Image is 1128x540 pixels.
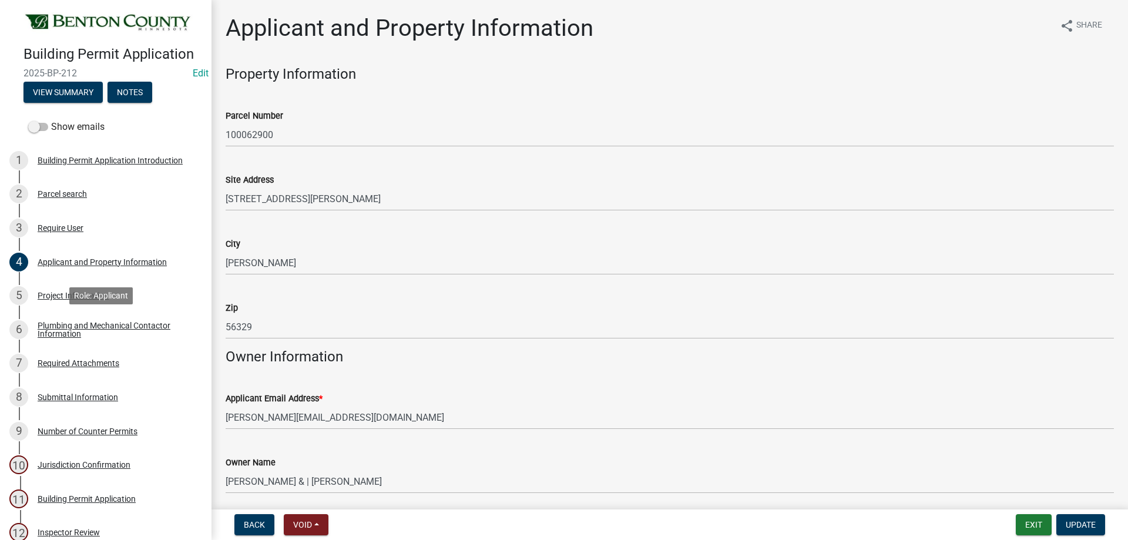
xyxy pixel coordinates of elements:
label: Site Address [226,176,274,185]
wm-modal-confirm: Notes [108,88,152,98]
div: 9 [9,422,28,441]
wm-modal-confirm: Summary [23,88,103,98]
h4: Owner Information [226,348,1114,365]
div: Number of Counter Permits [38,427,137,435]
span: 2025-BP-212 [23,68,188,79]
div: Building Permit Application [38,495,136,503]
div: 6 [9,320,28,339]
div: 10 [9,455,28,474]
label: Parcel Number [226,112,283,120]
div: 11 [9,489,28,508]
div: Jurisdiction Confirmation [38,461,130,469]
div: Building Permit Application Introduction [38,156,183,165]
div: 3 [9,219,28,237]
img: Benton County, Minnesota [23,12,193,33]
button: Update [1056,514,1105,535]
h4: Property Information [226,66,1114,83]
div: Plumbing and Mechanical Contactor Information [38,321,193,338]
h4: Building Permit Application [23,46,202,63]
button: Exit [1016,514,1052,535]
label: Applicant Email Address [226,395,323,403]
label: Owner Name [226,459,276,467]
div: 2 [9,185,28,203]
div: Required Attachments [38,359,119,367]
span: Void [293,520,312,529]
span: Update [1066,520,1096,529]
button: Back [234,514,274,535]
div: Parcel search [38,190,87,198]
div: 7 [9,354,28,373]
span: Back [244,520,265,529]
div: 8 [9,388,28,407]
div: Applicant and Property Information [38,258,167,266]
div: 4 [9,253,28,271]
div: Submittal Information [38,393,118,401]
button: Void [284,514,328,535]
button: View Summary [23,82,103,103]
span: Share [1076,19,1102,33]
button: shareShare [1050,14,1112,37]
div: Project Information [38,291,109,300]
label: Zip [226,304,238,313]
div: 1 [9,151,28,170]
div: Inspector Review [38,528,100,536]
div: Role: Applicant [69,287,133,304]
a: Edit [193,68,209,79]
h1: Applicant and Property Information [226,14,593,42]
div: Require User [38,224,83,232]
label: Show emails [28,120,105,134]
wm-modal-confirm: Edit Application Number [193,68,209,79]
label: City [226,240,240,249]
button: Notes [108,82,152,103]
i: share [1060,19,1074,33]
div: 5 [9,286,28,305]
